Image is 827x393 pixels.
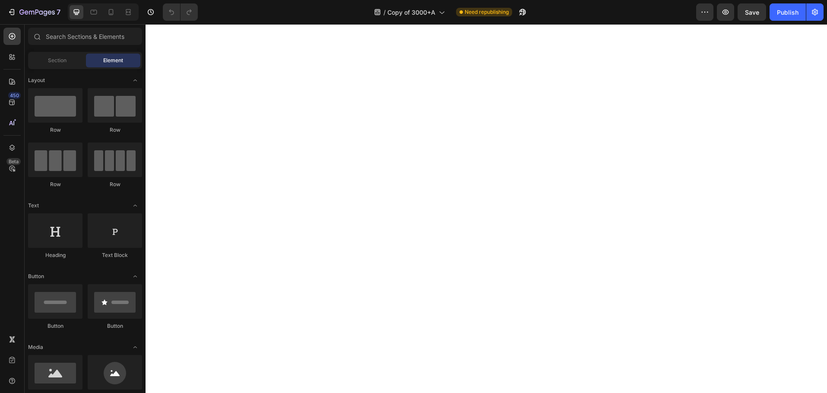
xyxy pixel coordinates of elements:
div: Publish [777,8,798,17]
span: Toggle open [128,340,142,354]
span: Media [28,343,43,351]
iframe: Design area [146,24,827,393]
span: Text [28,202,39,209]
button: Publish [770,3,806,21]
button: 7 [3,3,64,21]
div: Button [28,322,82,330]
div: Beta [6,158,21,165]
div: 450 [8,92,21,99]
div: Row [88,181,142,188]
div: Text Block [88,251,142,259]
div: Heading [28,251,82,259]
span: Need republishing [465,8,509,16]
span: Save [745,9,759,16]
span: / [383,8,386,17]
span: Button [28,273,44,280]
span: Section [48,57,67,64]
div: Row [88,126,142,134]
span: Layout [28,76,45,84]
div: Button [88,322,142,330]
span: Toggle open [128,73,142,87]
span: Copy of 3000+A [387,8,435,17]
button: Save [738,3,766,21]
div: Undo/Redo [163,3,198,21]
input: Search Sections & Elements [28,28,142,45]
span: Toggle open [128,199,142,212]
span: Element [103,57,123,64]
span: Toggle open [128,269,142,283]
div: Row [28,181,82,188]
p: 7 [57,7,60,17]
div: Row [28,126,82,134]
